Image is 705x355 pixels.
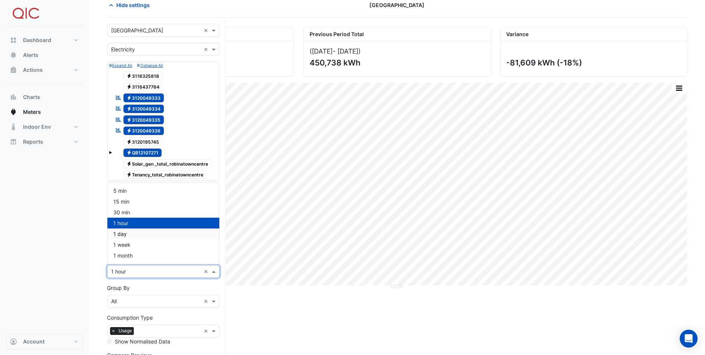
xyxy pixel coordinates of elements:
[10,36,17,44] app-icon: Dashboard
[115,116,122,122] fa-icon: Reportable
[113,252,133,259] span: 1 month
[115,338,170,345] label: Show Normalised Data
[126,128,132,134] fa-icon: Electricity
[369,1,424,9] span: [GEOGRAPHIC_DATA]
[107,181,141,188] button: Select Reportable
[107,182,220,264] ng-dropdown-panel: Options list
[126,106,132,112] fa-icon: Electricity
[6,334,83,349] button: Account
[115,105,122,112] fa-icon: Reportable
[23,93,40,101] span: Charts
[126,117,132,122] fa-icon: Electricity
[10,66,17,74] app-icon: Actions
[107,314,153,322] label: Consumption Type
[204,268,210,275] span: Clear
[500,27,687,41] div: Variance
[123,170,207,179] span: Tenancy_total_robinatowncentre
[204,297,210,305] span: Clear
[23,108,41,116] span: Meters
[123,115,164,124] span: 3120049335
[107,284,130,292] label: Group By
[680,330,698,348] div: Open Intercom Messenger
[6,63,83,77] button: Actions
[126,73,132,79] fa-icon: Electricity
[109,63,132,68] small: Expand All
[115,127,122,134] fa-icon: Reportable
[204,327,210,335] span: Clear
[23,36,51,44] span: Dashboard
[6,48,83,63] button: Alerts
[126,95,132,100] fa-icon: Electricity
[145,181,168,188] button: Select None
[126,139,132,144] fa-icon: Electricity
[333,47,358,55] span: - [DATE]
[113,198,129,205] span: 15 min
[109,62,132,69] button: Expand All
[113,220,128,226] span: 1 hour
[137,63,163,68] small: Collapse All
[113,188,127,194] span: 5 min
[204,26,210,34] span: Clear
[123,148,162,157] span: QB12107271
[113,231,127,237] span: 1 day
[310,58,483,67] div: 450,738 kWh
[6,134,83,149] button: Reports
[310,47,484,55] div: ([DATE] )
[10,138,17,145] app-icon: Reports
[113,209,130,215] span: 30 min
[10,108,17,116] app-icon: Meters
[123,105,164,113] span: 3120049334
[23,66,43,74] span: Actions
[126,84,132,90] fa-icon: Electricity
[126,150,132,156] fa-icon: Electricity
[113,242,130,248] span: 1 week
[123,127,164,135] span: 3120049336
[117,327,134,335] span: Usage
[123,159,212,168] span: Solar_gen _total_robinatowncentre
[23,338,45,345] span: Account
[116,1,150,9] span: Hide settings
[204,45,210,53] span: Clear
[137,62,163,69] button: Collapse All
[115,94,122,100] fa-icon: Reportable
[23,123,51,131] span: Indoor Env
[123,83,163,92] span: 3116437764
[304,27,490,41] div: Previous Period Total
[123,71,163,80] span: 3116325818
[506,58,679,67] div: -81,609 kWh (-18%)
[23,138,43,145] span: Reports
[6,33,83,48] button: Dashboard
[110,327,117,335] span: ×
[10,123,17,131] app-icon: Indoor Env
[23,51,38,59] span: Alerts
[123,93,164,102] span: 3120049333
[126,172,132,177] fa-icon: Electricity
[107,182,141,187] small: Select Reportable
[123,137,163,146] span: 3120195745
[672,83,686,93] button: More Options
[6,90,83,105] button: Charts
[126,161,132,166] fa-icon: Electricity
[6,105,83,119] button: Meters
[10,93,17,101] app-icon: Charts
[10,51,17,59] app-icon: Alerts
[6,119,83,134] button: Indoor Env
[9,6,42,21] img: Company Logo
